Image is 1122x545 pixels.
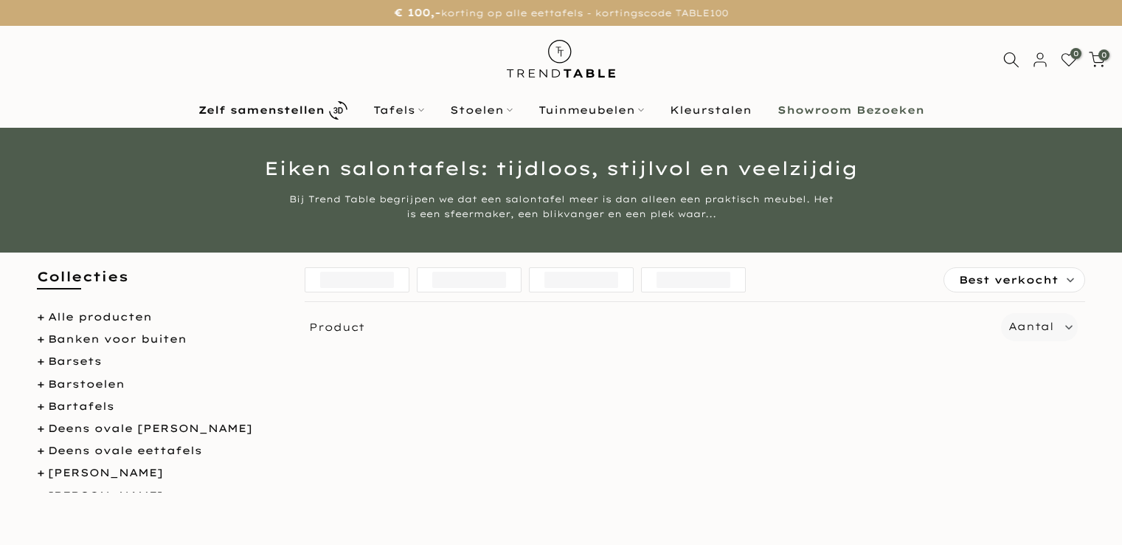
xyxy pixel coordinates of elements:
[130,159,993,177] h1: Eiken salontafels: tijdloos, stijlvol en veelzijdig
[778,105,924,115] b: Showroom Bezoeken
[1008,318,1053,336] label: Aantal
[959,268,1059,292] span: Best verkocht
[394,6,440,19] strong: € 100,-
[48,332,187,346] a: Banken voor buiten
[48,444,202,457] a: Deens ovale eettafels
[764,101,937,119] a: Showroom Bezoeken
[1061,52,1077,68] a: 0
[48,466,163,479] a: [PERSON_NAME]
[1089,52,1105,68] a: 0
[185,97,360,123] a: Zelf samenstellen
[18,4,1104,22] p: korting op alle eettafels - kortingscode TABLE100
[48,400,114,413] a: Bartafels
[299,313,995,341] span: Product
[1098,49,1109,61] span: 0
[37,267,283,301] h5: Collecties
[48,377,125,391] a: Barstoelen
[285,192,838,222] div: Bij Trend Table begrijpen we dat een salontafel meer is dan alleen een praktisch meubel. Het is e...
[1070,48,1081,59] span: 0
[657,101,764,119] a: Kleurstalen
[48,422,252,435] a: Deens ovale [PERSON_NAME]
[496,26,626,92] img: trend-table
[48,310,152,323] a: Alle producten
[437,101,525,119] a: Stoelen
[48,354,102,368] a: Barsets
[360,101,437,119] a: Tafels
[525,101,657,119] a: Tuinmeubelen
[198,105,325,115] b: Zelf samenstellen
[944,268,1084,292] label: Best verkocht
[48,489,163,502] a: [PERSON_NAME]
